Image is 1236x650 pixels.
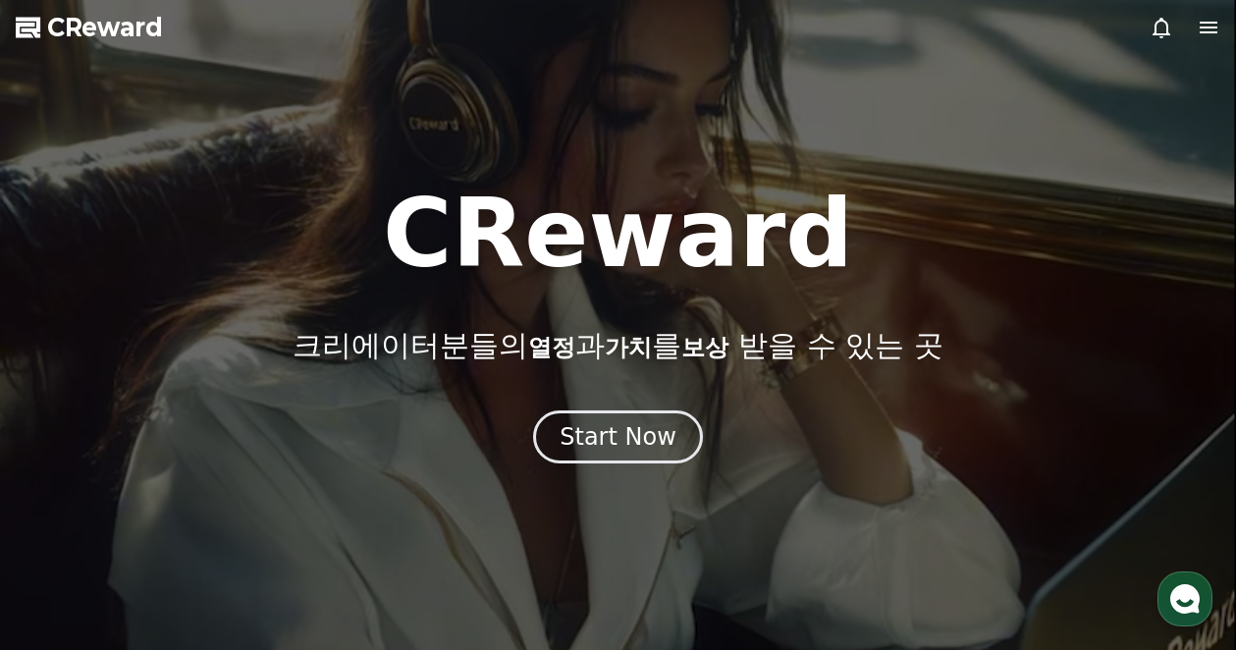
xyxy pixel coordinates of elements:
[6,487,130,536] a: 홈
[533,410,703,463] button: Start Now
[130,487,253,536] a: 대화
[62,516,74,532] span: 홈
[253,487,377,536] a: 설정
[303,516,327,532] span: 설정
[681,334,728,361] span: 보상
[293,328,942,363] p: 크리에이터분들의 과 를 받을 수 있는 곳
[383,187,853,281] h1: CReward
[605,334,652,361] span: 가치
[528,334,575,361] span: 열정
[560,421,676,453] div: Start Now
[47,12,163,43] span: CReward
[16,12,163,43] a: CReward
[533,430,703,449] a: Start Now
[180,517,203,533] span: 대화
